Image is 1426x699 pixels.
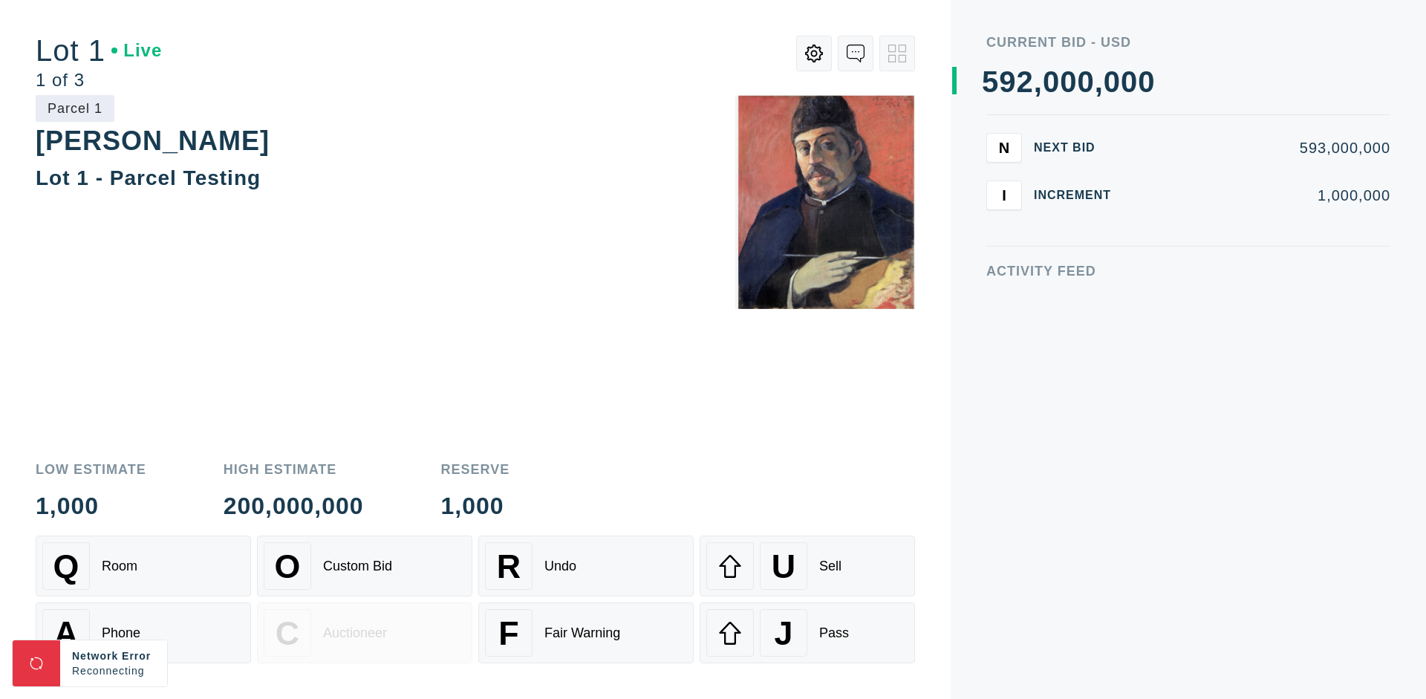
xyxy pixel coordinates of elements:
div: , [1095,67,1104,364]
span: N [999,139,1009,156]
span: R [497,547,521,585]
button: QRoom [36,536,251,596]
button: APhone [36,602,251,663]
span: F [498,614,518,652]
button: I [986,181,1022,210]
div: 1 of 3 [36,71,162,89]
div: 200,000,000 [224,494,364,518]
div: , [1034,67,1043,364]
div: High Estimate [224,463,364,476]
div: Sell [819,559,841,574]
div: Live [111,42,162,59]
span: O [275,547,301,585]
span: Q [53,547,79,585]
div: Undo [544,559,576,574]
div: 0 [1043,67,1060,97]
div: Parcel 1 [36,95,114,122]
div: 593,000,000 [1135,140,1390,155]
div: 0 [1104,67,1121,97]
div: Activity Feed [986,264,1390,278]
div: Lot 1 [36,36,162,65]
span: A [54,614,78,652]
button: N [986,133,1022,163]
div: 0 [1077,67,1094,97]
div: Current Bid - USD [986,36,1390,49]
div: 1,000,000 [1135,188,1390,203]
div: 0 [1121,67,1138,97]
div: Network Error [72,648,155,663]
div: Reconnecting [72,663,155,678]
div: 0 [1138,67,1155,97]
div: Pass [819,625,849,641]
span: C [276,614,299,652]
div: 0 [1060,67,1077,97]
button: RUndo [478,536,694,596]
span: U [772,547,795,585]
button: FFair Warning [478,602,694,663]
div: Custom Bid [323,559,392,574]
div: Next Bid [1034,142,1123,154]
div: Room [102,559,137,574]
div: 1,000 [441,494,510,518]
div: 9 [999,67,1016,97]
div: [PERSON_NAME] [36,126,270,156]
div: Fair Warning [544,625,620,641]
div: 5 [982,67,999,97]
div: Phone [102,625,140,641]
div: Increment [1034,189,1123,201]
div: 1,000 [36,494,146,518]
button: OCustom Bid [257,536,472,596]
div: Lot 1 - Parcel Testing [36,166,261,189]
div: Low Estimate [36,463,146,476]
span: J [774,614,792,652]
button: USell [700,536,915,596]
span: I [1002,186,1006,204]
div: Reserve [441,463,510,476]
button: JPass [700,602,915,663]
div: 2 [1017,67,1034,97]
button: CAuctioneer [257,602,472,663]
div: Auctioneer [323,625,387,641]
